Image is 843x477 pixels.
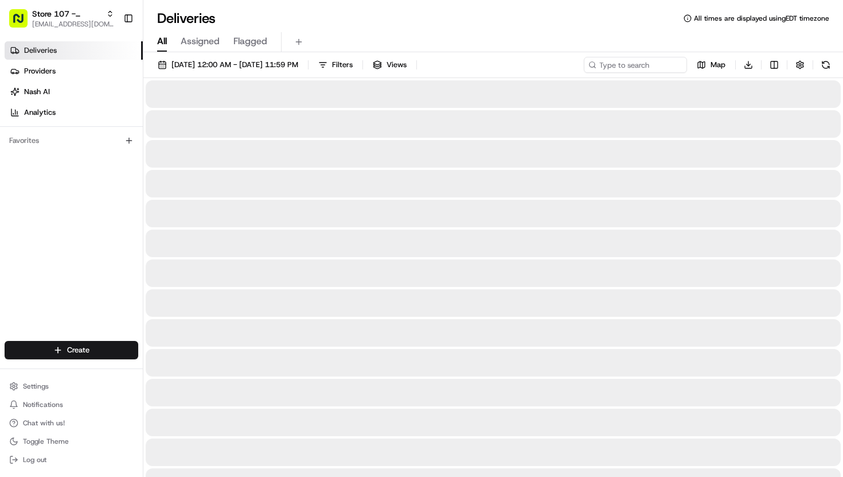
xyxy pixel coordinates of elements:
[181,34,220,48] span: Assigned
[24,66,56,76] span: Providers
[153,57,303,73] button: [DATE] 12:00 AM - [DATE] 11:59 PM
[24,87,50,97] span: Nash AI
[5,62,143,80] a: Providers
[23,400,63,409] span: Notifications
[5,397,138,413] button: Notifications
[23,418,65,428] span: Chat with us!
[5,452,138,468] button: Log out
[24,45,57,56] span: Deliveries
[5,5,119,32] button: Store 107 - Prentice Hospital (Just Salad)[EMAIL_ADDRESS][DOMAIN_NAME]
[5,131,138,150] div: Favorites
[584,57,687,73] input: Type to search
[67,345,89,355] span: Create
[5,378,138,394] button: Settings
[5,433,138,449] button: Toggle Theme
[5,83,143,101] a: Nash AI
[313,57,358,73] button: Filters
[157,9,216,28] h1: Deliveries
[5,415,138,431] button: Chat with us!
[332,60,353,70] span: Filters
[5,41,143,60] a: Deliveries
[24,107,56,118] span: Analytics
[32,20,114,29] button: [EMAIL_ADDRESS][DOMAIN_NAME]
[171,60,298,70] span: [DATE] 12:00 AM - [DATE] 11:59 PM
[368,57,412,73] button: Views
[694,14,829,23] span: All times are displayed using EDT timezone
[23,437,69,446] span: Toggle Theme
[387,60,407,70] span: Views
[23,455,46,464] span: Log out
[23,382,49,391] span: Settings
[233,34,267,48] span: Flagged
[5,341,138,359] button: Create
[818,57,834,73] button: Refresh
[32,8,102,20] button: Store 107 - Prentice Hospital (Just Salad)
[157,34,167,48] span: All
[711,60,725,70] span: Map
[5,103,143,122] a: Analytics
[692,57,731,73] button: Map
